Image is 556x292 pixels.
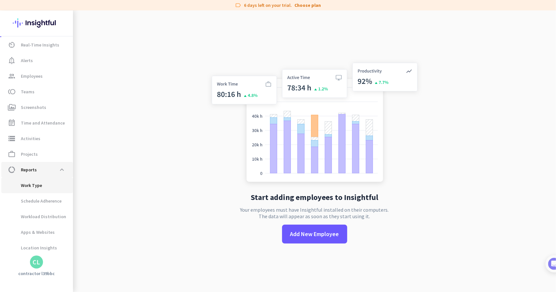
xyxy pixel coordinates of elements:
img: Insightful logo [13,10,60,36]
a: Work Type [1,178,73,193]
span: Schedule Adherence [7,193,62,209]
p: Your employees must have Insightful installed on their computers. The data will appear as soon as... [240,206,389,219]
span: Employees [21,72,43,80]
i: group [8,72,16,80]
i: perm_media [8,103,16,111]
span: Workload Distribution [7,209,66,224]
i: toll [8,88,16,96]
a: tollTeams [1,84,73,100]
a: storageActivities [1,131,73,146]
span: Screenshots [21,103,46,111]
i: storage [8,135,16,142]
span: Time and Attendance [21,119,65,127]
span: Teams [21,88,35,96]
button: expand_less [56,164,68,176]
div: CL [33,259,40,265]
span: Reports [21,166,37,174]
i: label [235,2,242,8]
a: data_usageReportsexpand_less [1,162,73,178]
i: notification_important [8,57,16,64]
a: groupEmployees [1,68,73,84]
h2: Start adding employees to Insightful [251,193,378,201]
a: Choose plan [295,2,321,8]
img: no-search-results [207,59,422,188]
span: Add New Employee [290,230,339,238]
span: Real-Time Insights [21,41,59,49]
a: av_timerReal-Time Insights [1,37,73,53]
i: event_note [8,119,16,127]
span: Location Insights [7,240,57,256]
span: Work Type [7,178,42,193]
a: Location Insights [1,240,73,256]
span: Apps & Websites [7,224,55,240]
span: Projects [21,150,38,158]
a: Apps & Websites [1,224,73,240]
i: av_timer [8,41,16,49]
span: Activities [21,135,40,142]
button: Add New Employee [282,225,347,244]
a: perm_mediaScreenshots [1,100,73,115]
i: data_usage [8,166,16,174]
a: Workload Distribution [1,209,73,224]
a: work_outlineProjects [1,146,73,162]
a: event_noteTime and Attendance [1,115,73,131]
span: Alerts [21,57,33,64]
i: work_outline [8,150,16,158]
a: Schedule Adherence [1,193,73,209]
a: notification_importantAlerts [1,53,73,68]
